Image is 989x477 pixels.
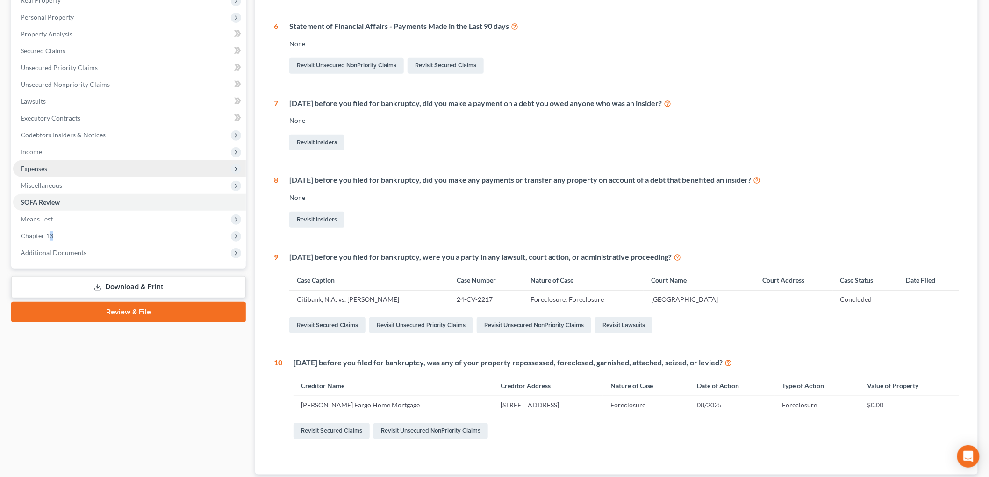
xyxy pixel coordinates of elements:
a: Revisit Unsecured NonPriority Claims [373,423,488,439]
div: 10 [274,357,282,441]
div: [DATE] before you filed for bankruptcy, was any of your property repossessed, foreclosed, garnish... [294,357,959,368]
span: Personal Property [21,13,74,21]
span: Codebtors Insiders & Notices [21,131,106,139]
span: Chapter 13 [21,232,53,240]
div: [DATE] before you filed for bankruptcy, did you make any payments or transfer any property on acc... [289,175,959,185]
span: Executory Contracts [21,114,80,122]
span: Expenses [21,164,47,172]
div: None [289,116,959,125]
a: Revisit Unsecured Priority Claims [369,317,473,333]
td: 08/2025 [689,396,774,414]
a: Review & File [11,302,246,322]
span: Lawsuits [21,97,46,105]
td: [GEOGRAPHIC_DATA] [644,291,755,308]
div: Statement of Financial Affairs - Payments Made in the Last 90 days [289,21,959,32]
td: 24-CV-2217 [449,291,523,308]
th: Court Address [755,270,833,290]
a: Revisit Insiders [289,212,344,228]
th: Nature of Case [603,376,689,396]
a: Property Analysis [13,26,246,43]
div: 8 [274,175,278,229]
a: Secured Claims [13,43,246,59]
td: Foreclosure: Foreclosure [523,291,644,308]
th: Case Caption [289,270,449,290]
a: Download & Print [11,276,246,298]
th: Court Name [644,270,755,290]
td: $0.00 [860,396,959,414]
th: Creditor Name [294,376,493,396]
span: Unsecured Priority Claims [21,64,98,71]
span: Property Analysis [21,30,72,38]
span: Secured Claims [21,47,65,55]
a: Revisit Lawsuits [595,317,652,333]
th: Case Status [833,270,898,290]
th: Nature of Case [523,270,644,290]
th: Case Number [449,270,523,290]
td: Foreclosure [775,396,860,414]
td: Foreclosure [603,396,689,414]
div: Open Intercom Messenger [957,445,980,468]
a: Unsecured Priority Claims [13,59,246,76]
a: Revisit Secured Claims [294,423,370,439]
th: Date Filed [898,270,959,290]
div: None [289,193,959,202]
th: Creditor Address [493,376,603,396]
span: Additional Documents [21,249,86,256]
a: Revisit Unsecured NonPriority Claims [477,317,591,333]
div: [DATE] before you filed for bankruptcy, were you a party in any lawsuit, court action, or adminis... [289,252,959,263]
td: Concluded [833,291,898,308]
a: Revisit Insiders [289,135,344,150]
td: [PERSON_NAME] Fargo Home Mortgage [294,396,493,414]
td: Citibank, N.A. vs. [PERSON_NAME] [289,291,449,308]
a: Revisit Unsecured NonPriority Claims [289,58,404,74]
span: Miscellaneous [21,181,62,189]
a: Executory Contracts [13,110,246,127]
div: 7 [274,98,278,153]
div: 6 [274,21,278,76]
a: Revisit Secured Claims [408,58,484,74]
span: Means Test [21,215,53,223]
span: Income [21,148,42,156]
a: SOFA Review [13,194,246,211]
a: Revisit Secured Claims [289,317,365,333]
th: Value of Property [860,376,959,396]
div: [DATE] before you filed for bankruptcy, did you make a payment on a debt you owed anyone who was ... [289,98,959,109]
div: 9 [274,252,278,335]
div: None [289,39,959,49]
th: Type of Action [775,376,860,396]
span: Unsecured Nonpriority Claims [21,80,110,88]
a: Lawsuits [13,93,246,110]
span: SOFA Review [21,198,60,206]
th: Date of Action [689,376,774,396]
a: Unsecured Nonpriority Claims [13,76,246,93]
td: [STREET_ADDRESS] [493,396,603,414]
